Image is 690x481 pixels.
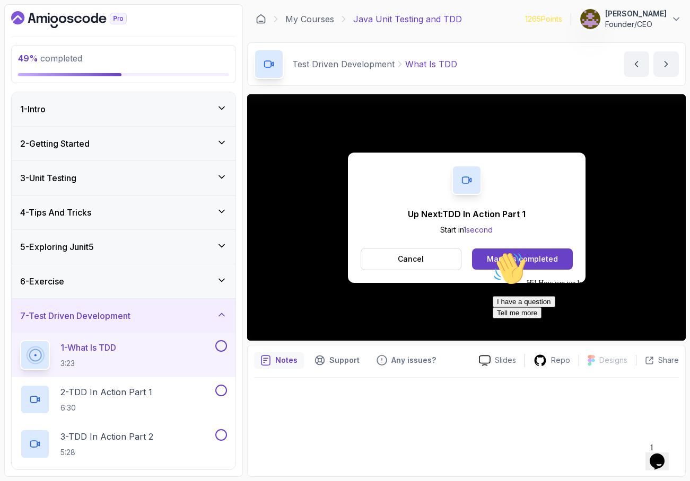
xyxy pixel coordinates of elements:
button: 2-Getting Started [12,127,235,161]
div: 👋Hi! How can we help?I have a questionTell me more [4,4,195,71]
span: completed [18,53,82,64]
p: 5:28 [60,447,153,458]
p: Java Unit Testing and TDD [353,13,462,25]
span: 1 second [464,225,493,234]
h3: 7 - Test Driven Development [20,309,130,322]
iframe: chat widget [645,439,679,470]
h3: 2 - Getting Started [20,137,90,150]
button: notes button [254,352,304,369]
button: 3-TDD In Action Part 25:28 [20,429,227,459]
button: 6-Exercise [12,264,235,298]
img: :wave: [4,4,38,38]
p: Test Driven Development [292,58,395,70]
span: 49 % [18,53,38,64]
h3: 1 - Intro [20,103,46,115]
a: My Courses [285,13,334,25]
button: 7-Test Driven Development [12,299,235,333]
a: Slides [470,355,525,366]
p: Any issues? [391,355,436,366]
div: Mark as completed [487,254,558,264]
button: 4-Tips And Tricks [12,195,235,229]
p: 3 - TDD In Action Part 2 [60,430,153,443]
h3: 4 - Tips And Tricks [20,206,91,219]
p: What Is TDD [405,58,457,70]
p: 1 - What Is TDD [60,341,116,354]
button: next content [653,51,679,77]
button: previous content [624,51,649,77]
iframe: 1 - What is TDD [247,94,686,341]
button: 5-Exploring Junit5 [12,230,235,264]
button: I have a question [4,49,67,60]
button: Support button [308,352,366,369]
p: [PERSON_NAME] [605,8,667,19]
a: Dashboard [11,11,151,28]
h3: 5 - Exploring Junit5 [20,240,94,253]
p: Notes [275,355,298,366]
button: 1-Intro [12,92,235,126]
img: user profile image [580,9,600,29]
p: 2 - TDD In Action Part 1 [60,386,152,398]
button: user profile image[PERSON_NAME]Founder/CEO [580,8,682,30]
button: Mark as completed [472,248,572,270]
p: 3:23 [60,358,116,369]
iframe: chat widget [488,247,679,433]
p: Start in [408,225,526,235]
a: Dashboard [256,14,266,24]
button: 1-What Is TDD3:23 [20,340,227,370]
button: Feedback button [370,352,442,369]
button: Cancel [361,248,462,270]
h3: 3 - Unit Testing [20,172,76,184]
p: 1265 Points [525,14,562,24]
p: Support [329,355,360,366]
p: Up Next: TDD In Action Part 1 [408,208,526,220]
button: 3-Unit Testing [12,161,235,195]
button: Tell me more [4,60,53,71]
p: Founder/CEO [605,19,667,30]
p: Cancel [398,254,424,264]
p: 6:30 [60,403,152,413]
button: 2-TDD In Action Part 16:30 [20,385,227,414]
h3: 6 - Exercise [20,275,64,288]
span: Hi! How can we help? [4,32,105,40]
